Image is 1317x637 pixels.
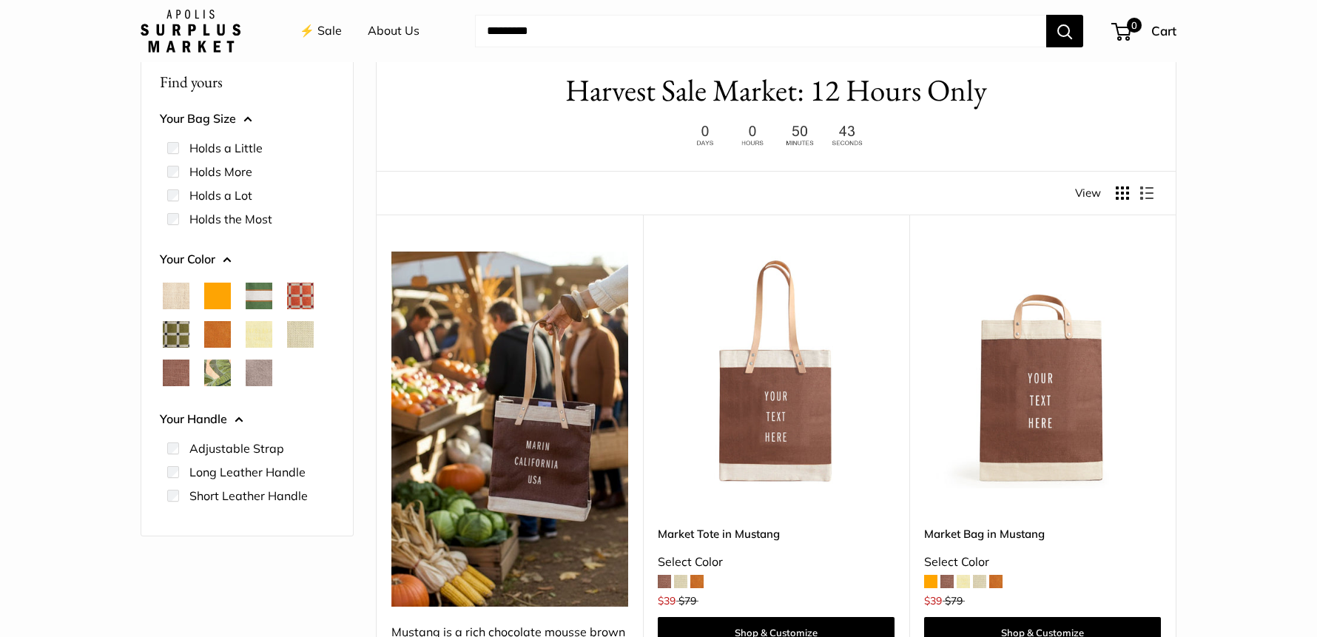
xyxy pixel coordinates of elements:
button: Cognac [204,321,231,348]
button: Taupe [246,360,272,386]
label: Holds a Little [189,139,263,157]
a: Market Bag in Mustang [924,525,1161,542]
span: $39 [924,594,942,607]
button: Search [1046,15,1083,47]
button: Daisy [246,321,272,348]
input: Search... [475,15,1046,47]
button: Your Bag Size [160,108,334,130]
button: Chenille Window Sage [163,321,189,348]
button: Display products as list [1140,186,1153,200]
a: Market Tote in MustangMarket Tote in Mustang [658,252,895,488]
span: $79 [678,594,696,607]
span: 0 [1127,18,1142,33]
button: Court Green [246,283,272,309]
span: $39 [658,594,676,607]
button: Orange [204,283,231,309]
a: About Us [368,20,420,42]
span: View [1075,183,1101,203]
a: 0 Cart [1113,19,1176,43]
label: Holds More [189,163,252,181]
p: Find yours [160,67,334,96]
img: Apolis: Surplus Market [141,10,240,53]
button: Natural [163,283,189,309]
button: Mustang [163,360,189,386]
button: Your Handle [160,408,334,431]
img: Market Tote in Mustang [658,252,895,488]
h1: Harvest Sale Market: 12 Hours Only [399,69,1153,112]
img: Mustang is a rich chocolate mousse brown — an earthy, grounding hue made for crisp air and slow a... [391,252,628,607]
img: Market Bag in Mustang [924,252,1161,488]
span: $79 [945,594,963,607]
img: 12 hours only. Ends at 8pm [684,121,869,150]
span: Cart [1151,23,1176,38]
button: Your Color [160,249,334,271]
div: Select Color [658,551,895,573]
button: Display products as grid [1116,186,1129,200]
div: Select Color [924,551,1161,573]
a: ⚡️ Sale [300,20,342,42]
button: Mint Sorbet [287,321,314,348]
button: Palm Leaf [204,360,231,386]
label: Adjustable Strap [189,439,284,457]
label: Short Leather Handle [189,487,308,505]
label: Holds a Lot [189,186,252,204]
a: Market Bag in MustangMarket Bag in Mustang [924,252,1161,488]
a: Market Tote in Mustang [658,525,895,542]
button: Chenille Window Brick [287,283,314,309]
label: Holds the Most [189,210,272,228]
label: Long Leather Handle [189,463,306,481]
